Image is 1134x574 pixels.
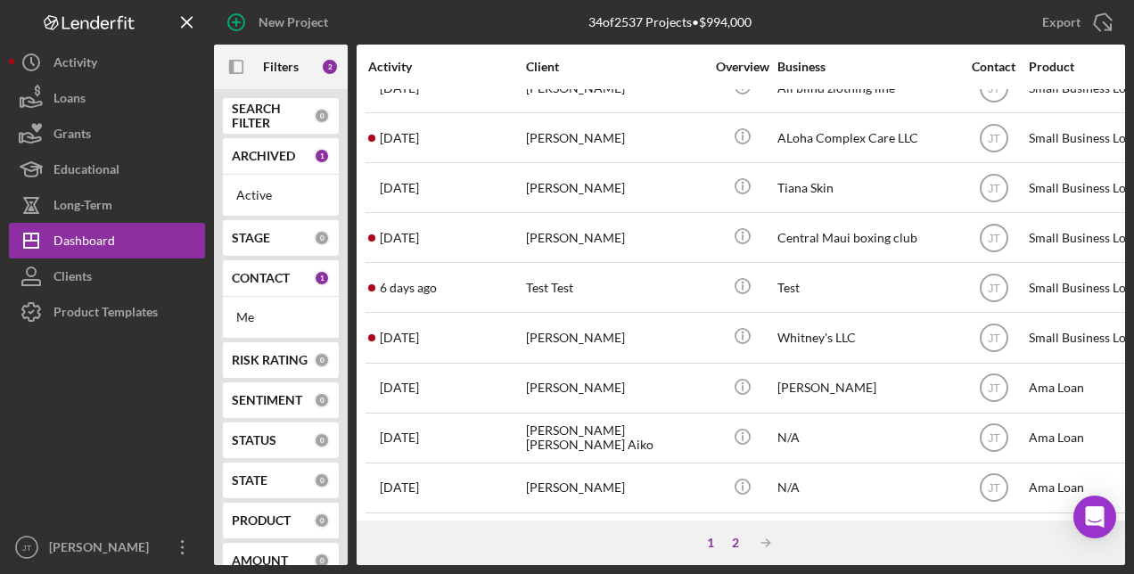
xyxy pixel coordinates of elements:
time: 2025-08-13 01:27 [380,430,419,445]
div: Grants [53,116,91,156]
text: JT [988,482,1000,495]
time: 2025-08-13 00:15 [380,480,419,495]
b: CONTACT [232,271,290,285]
div: Long-Term [53,187,112,227]
div: 1 [314,270,330,286]
b: STATUS [232,433,276,447]
div: [PERSON_NAME] [526,464,704,512]
div: [PERSON_NAME] [526,314,704,361]
b: Filters [263,60,299,74]
div: Test Test [526,264,704,311]
div: 0 [314,392,330,408]
div: 2 [321,58,339,76]
text: JT [988,232,1000,244]
text: JT [988,182,1000,194]
b: STATE [232,473,267,488]
div: Whitney's LLC [777,314,956,361]
div: Active [236,188,325,202]
div: [PERSON_NAME] [777,365,956,412]
div: 0 [314,432,330,448]
div: Export [1042,4,1081,40]
button: Product Templates [9,294,205,330]
text: JT [988,382,1000,395]
div: [PERSON_NAME] [526,365,704,412]
button: Loans [9,80,205,116]
div: [PERSON_NAME] [526,164,704,211]
div: ALoha Complex Care LLC [777,114,956,161]
button: Activity [9,45,205,80]
b: SENTIMENT [232,393,302,407]
div: [PERSON_NAME] [45,529,160,570]
div: Tiana Skin [777,164,956,211]
button: New Project [214,4,346,40]
div: Me [236,310,325,324]
div: [PERSON_NAME] [526,214,704,261]
div: N/A [777,414,956,462]
div: Clients [53,258,92,299]
text: JT [988,283,1000,295]
button: Dashboard [9,223,205,258]
text: JT [22,543,32,553]
div: Open Intercom Messenger [1073,496,1116,538]
div: Overview [709,60,776,74]
time: 2025-08-13 00:20 [380,381,419,395]
div: Loans [53,80,86,120]
div: Central Maui boxing club [777,214,956,261]
b: PRODUCT [232,513,291,528]
div: Educational [53,152,119,192]
div: 0 [314,108,330,124]
text: JT [988,132,1000,144]
div: Test [777,264,956,311]
div: 0 [314,230,330,246]
button: Clients [9,258,205,294]
div: 0 [314,352,330,368]
div: 34 of 2537 Projects • $994,000 [588,15,752,29]
div: Contact [960,60,1027,74]
div: Business [777,60,956,74]
button: JT[PERSON_NAME] [9,529,205,565]
div: [PERSON_NAME] [PERSON_NAME] Aiko [526,414,704,462]
text: JT [988,82,1000,94]
div: N/A [777,464,956,512]
div: 0 [314,553,330,569]
button: Export [1024,4,1125,40]
button: Grants [9,116,205,152]
div: 1 [314,148,330,164]
b: ARCHIVED [232,149,295,163]
div: [PERSON_NAME] [526,114,704,161]
time: 2025-08-05 07:45 [380,231,419,245]
div: 0 [314,472,330,488]
div: 0 [314,512,330,529]
div: Activity [368,60,524,74]
text: JT [988,332,1000,345]
button: Long-Term [9,187,205,223]
div: 1 [698,536,723,550]
b: RISK RATING [232,353,308,367]
div: New Project [259,4,328,40]
button: Educational [9,152,205,187]
time: 2025-08-02 04:39 [380,181,419,195]
time: 2025-08-08 17:07 [380,281,437,295]
div: Client [526,60,704,74]
time: 2025-08-06 00:37 [380,331,419,345]
b: AMOUNT [232,553,288,568]
div: 2 [723,536,748,550]
text: JT [988,432,1000,445]
div: Dashboard [53,223,115,263]
b: STAGE [232,231,270,245]
time: 2025-07-30 20:40 [380,131,419,145]
div: Product Templates [53,294,158,334]
div: Activity [53,45,97,85]
b: SEARCH FILTER [232,102,314,130]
